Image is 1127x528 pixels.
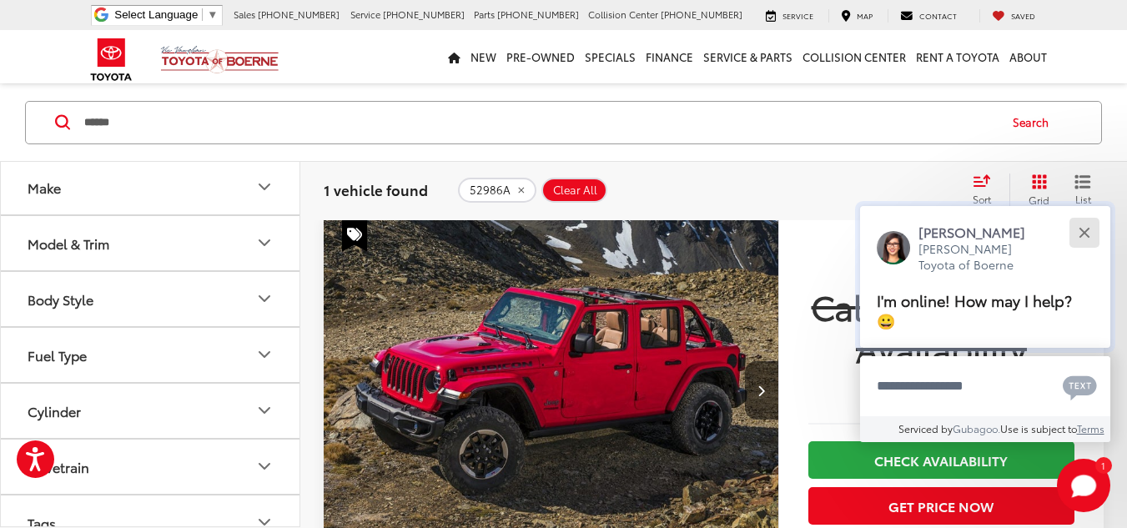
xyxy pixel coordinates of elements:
[1077,421,1104,435] a: Terms
[443,30,465,83] a: Home
[553,183,597,196] span: Clear All
[698,30,797,83] a: Service & Parts: Opens in a new tab
[1000,421,1077,435] span: Use is subject to
[953,421,1000,435] a: Gubagoo.
[114,8,218,21] a: Select Language​
[254,400,274,420] div: Cylinder
[782,10,813,21] span: Service
[28,291,93,307] div: Body Style
[860,206,1110,442] div: Close[PERSON_NAME][PERSON_NAME] Toyota of BoerneI'm online! How may I help? 😀Type your messageCha...
[1004,30,1052,83] a: About
[1057,459,1110,512] button: Toggle Chat Window
[808,285,1074,369] span: Call for Pricing & Availability
[1011,10,1035,21] span: Saved
[808,377,1074,394] span: [DATE] Price:
[28,347,87,363] div: Fuel Type
[1,272,301,326] button: Body StyleBody Style
[258,8,340,21] span: [PHONE_NUMBER]
[641,30,698,83] a: Finance
[470,183,511,196] span: 52986A
[1009,173,1062,206] button: Grid View
[234,8,255,21] span: Sales
[580,30,641,83] a: Specials
[465,30,501,83] a: New
[898,421,953,435] span: Serviced by
[857,10,873,21] span: Map
[28,459,89,475] div: Drivetrain
[114,8,198,21] span: Select Language
[1074,191,1091,205] span: List
[808,487,1074,525] button: Get Price Now
[911,30,1004,83] a: Rent a Toyota
[797,30,911,83] a: Collision Center
[860,356,1110,416] textarea: Type your message
[1,216,301,270] button: Model & TrimModel & Trim
[877,289,1072,331] span: I'm online! How may I help? 😀
[1029,192,1049,206] span: Grid
[973,191,991,205] span: Sort
[1057,459,1110,512] svg: Start Chat
[207,8,218,21] span: ▼
[1063,374,1097,400] svg: Text
[28,179,61,195] div: Make
[160,45,279,74] img: Vic Vaughan Toyota of Boerne
[28,235,109,251] div: Model & Trim
[888,9,969,23] a: Contact
[28,403,81,419] div: Cylinder
[1,440,301,494] button: DrivetrainDrivetrain
[918,223,1042,241] p: [PERSON_NAME]
[979,9,1048,23] a: My Saved Vehicles
[997,101,1073,143] button: Search
[745,361,778,420] button: Next image
[350,8,380,21] span: Service
[1066,214,1102,250] button: Close
[964,173,1009,206] button: Select sort value
[254,289,274,309] div: Body Style
[83,102,997,142] input: Search by Make, Model, or Keyword
[497,8,579,21] span: [PHONE_NUMBER]
[254,344,274,365] div: Fuel Type
[202,8,203,21] span: ​
[254,177,274,197] div: Make
[80,33,143,87] img: Toyota
[808,441,1074,479] a: Check Availability
[458,177,536,202] button: remove 52986A
[474,8,495,21] span: Parts
[918,241,1042,274] p: [PERSON_NAME] Toyota of Boerne
[919,10,957,21] span: Contact
[753,9,826,23] a: Service
[588,8,658,21] span: Collision Center
[541,177,607,202] button: Clear All
[342,220,367,252] span: Special
[254,456,274,476] div: Drivetrain
[1,384,301,438] button: CylinderCylinder
[1101,461,1105,469] span: 1
[828,9,885,23] a: Map
[324,179,428,199] span: 1 vehicle found
[501,30,580,83] a: Pre-Owned
[1,328,301,382] button: Fuel TypeFuel Type
[254,233,274,253] div: Model & Trim
[383,8,465,21] span: [PHONE_NUMBER]
[1,160,301,214] button: MakeMake
[1058,367,1102,405] button: Chat with SMS
[661,8,742,21] span: [PHONE_NUMBER]
[1062,173,1104,206] button: List View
